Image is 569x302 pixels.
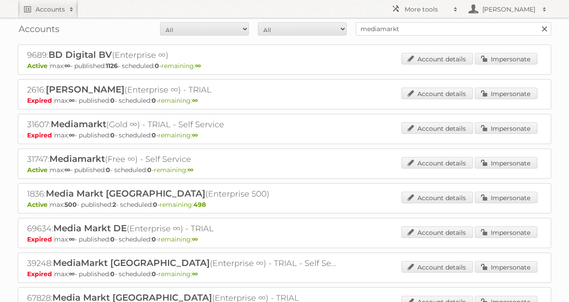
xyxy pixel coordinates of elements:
[69,270,75,278] strong: ∞
[188,166,193,174] strong: ∞
[152,131,156,139] strong: 0
[160,201,206,209] span: remaining:
[405,5,449,14] h2: More tools
[152,97,156,105] strong: 0
[27,166,542,174] p: max: - published: - scheduled: -
[49,153,105,164] span: Mediamarkt
[27,131,542,139] p: max: - published: - scheduled: -
[64,62,70,70] strong: ∞
[147,166,152,174] strong: 0
[27,131,54,139] span: Expired
[106,166,110,174] strong: 0
[27,258,338,269] h2: 39248: (Enterprise ∞) - TRIAL - Self Service
[27,188,338,200] h2: 1836: (Enterprise 500)
[154,166,193,174] span: remaining:
[36,5,65,14] h2: Accounts
[27,270,54,278] span: Expired
[475,53,537,64] a: Impersonate
[192,270,198,278] strong: ∞
[401,122,473,134] a: Account details
[46,84,124,95] span: [PERSON_NAME]
[110,97,115,105] strong: 0
[27,166,50,174] span: Active
[480,5,538,14] h2: [PERSON_NAME]
[158,97,198,105] span: remaining:
[475,226,537,238] a: Impersonate
[401,226,473,238] a: Account details
[158,270,198,278] span: remaining:
[475,192,537,203] a: Impersonate
[475,122,537,134] a: Impersonate
[155,62,159,70] strong: 0
[106,62,118,70] strong: 1126
[192,131,198,139] strong: ∞
[152,270,156,278] strong: 0
[64,166,70,174] strong: ∞
[27,97,54,105] span: Expired
[401,88,473,99] a: Account details
[27,84,338,96] h2: 2616: (Enterprise ∞) - TRIAL
[158,131,198,139] span: remaining:
[152,235,156,243] strong: 0
[27,235,542,243] p: max: - published: - scheduled: -
[27,49,338,61] h2: 9689: (Enterprise ∞)
[475,157,537,169] a: Impersonate
[401,53,473,64] a: Account details
[110,131,115,139] strong: 0
[27,97,542,105] p: max: - published: - scheduled: -
[53,223,127,234] span: Media Markt DE
[161,62,201,70] span: remaining:
[27,62,50,70] span: Active
[401,157,473,169] a: Account details
[195,62,201,70] strong: ∞
[158,235,198,243] span: remaining:
[27,201,50,209] span: Active
[46,188,205,199] span: Media Markt [GEOGRAPHIC_DATA]
[475,88,537,99] a: Impersonate
[27,201,542,209] p: max: - published: - scheduled: -
[69,131,75,139] strong: ∞
[27,62,542,70] p: max: - published: - scheduled: -
[27,223,338,234] h2: 69634: (Enterprise ∞) - TRIAL
[27,270,542,278] p: max: - published: - scheduled: -
[27,119,338,130] h2: 31607: (Gold ∞) - TRIAL - Self Service
[69,235,75,243] strong: ∞
[27,153,338,165] h2: 31747: (Free ∞) - Self Service
[53,258,210,268] span: MediaMarkt [GEOGRAPHIC_DATA]
[401,261,473,273] a: Account details
[27,235,54,243] span: Expired
[112,201,116,209] strong: 2
[192,97,198,105] strong: ∞
[192,235,198,243] strong: ∞
[51,119,106,129] span: Mediamarkt
[64,201,77,209] strong: 500
[475,261,537,273] a: Impersonate
[193,201,206,209] strong: 498
[110,235,115,243] strong: 0
[110,270,115,278] strong: 0
[153,201,157,209] strong: 0
[69,97,75,105] strong: ∞
[401,192,473,203] a: Account details
[48,49,112,60] span: BD Digital BV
